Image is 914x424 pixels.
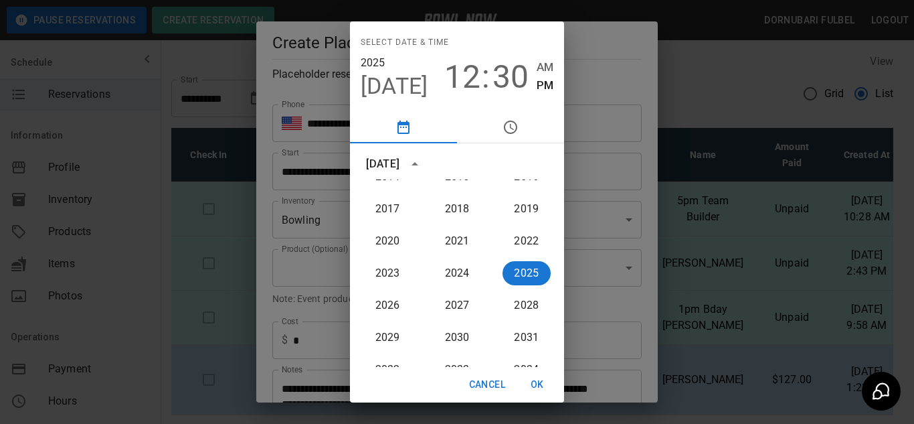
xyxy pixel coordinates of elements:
button: pick time [457,111,564,143]
button: 2034 [502,358,551,382]
span: Select date & time [361,32,449,54]
span: : [482,58,490,96]
button: 2026 [363,293,412,317]
button: pick date [350,111,457,143]
button: OK [516,372,559,397]
button: 2025 [502,261,551,285]
button: 12 [444,58,480,96]
div: [DATE] [366,156,399,172]
button: 2022 [502,229,551,253]
button: 2024 [433,261,481,285]
button: 2019 [502,197,551,221]
button: 2030 [433,326,481,350]
button: 2028 [502,293,551,317]
button: year view is open, switch to calendar view [403,153,426,175]
button: PM [537,76,553,94]
button: 2029 [363,326,412,350]
button: 2021 [433,229,481,253]
button: 2023 [363,261,412,285]
button: 2025 [361,54,385,72]
button: 2017 [363,197,412,221]
button: 2018 [433,197,481,221]
button: 2027 [433,293,481,317]
button: 30 [492,58,529,96]
button: 2031 [502,326,551,350]
button: [DATE] [361,72,428,100]
button: 2033 [433,358,481,382]
button: 2032 [363,358,412,382]
button: 2020 [363,229,412,253]
button: Cancel [464,372,511,397]
button: AM [537,58,553,76]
